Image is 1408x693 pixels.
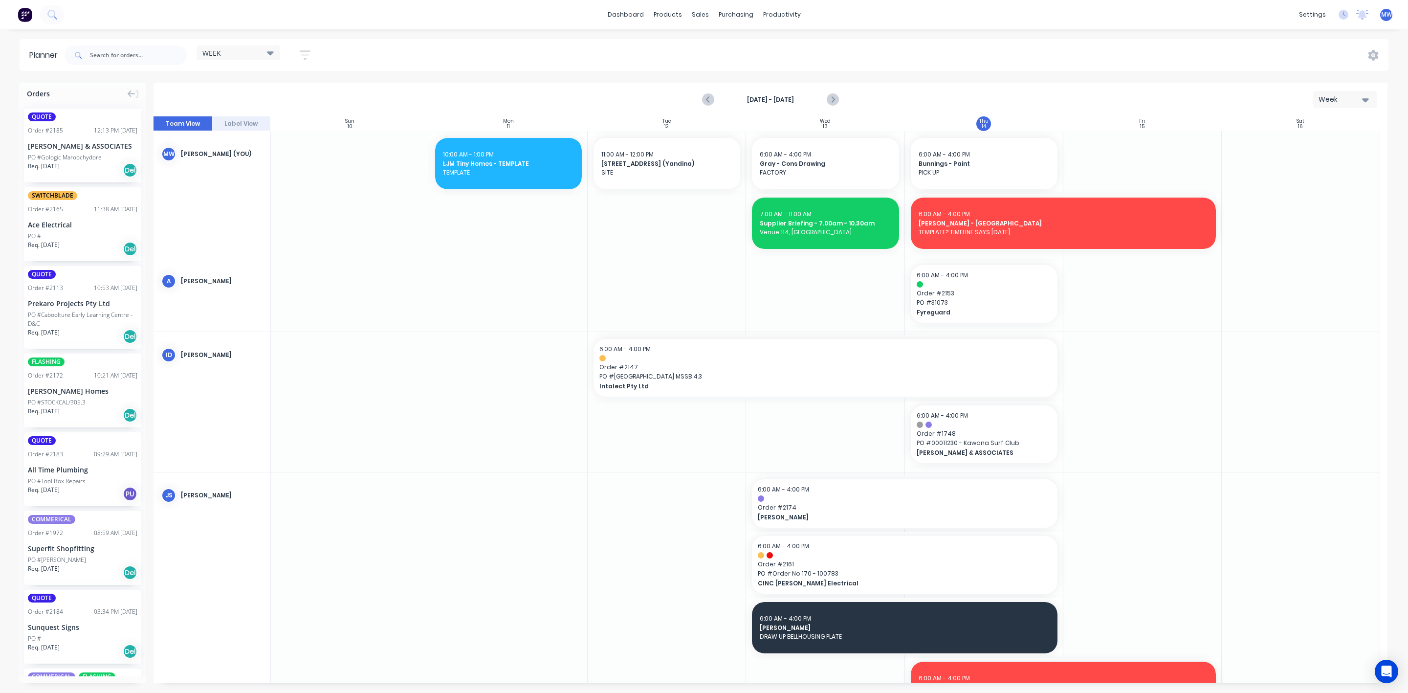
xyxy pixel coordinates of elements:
[28,564,60,573] span: Req. [DATE]
[28,270,56,279] span: QUOTE
[28,232,41,241] div: PO #
[28,634,41,643] div: PO #
[601,159,732,168] span: [STREET_ADDRESS] (Yandina)
[917,271,968,279] span: 6:00 AM - 4:00 PM
[917,411,968,420] span: 6:00 AM - 4:00 PM
[982,124,986,129] div: 14
[94,450,137,459] div: 09:29 AM [DATE]
[94,529,137,537] div: 08:59 AM [DATE]
[123,163,137,178] div: Del
[760,210,812,218] span: 7:00 AM - 11:00 AM
[345,118,354,124] div: Sun
[758,579,1022,588] span: CINC [PERSON_NAME] Electrical
[687,7,714,22] div: sales
[90,45,187,65] input: Search for orders...
[760,150,811,158] span: 6:00 AM - 4:00 PM
[760,624,1049,632] span: [PERSON_NAME]
[601,168,732,177] span: SITE
[161,147,176,161] div: MW
[1313,91,1377,108] button: Week
[212,116,271,131] button: Label View
[1140,124,1144,129] div: 15
[443,168,574,177] span: TEMPLATE
[181,351,263,359] div: [PERSON_NAME]
[919,228,1208,237] span: TEMPLATE? TIMELINE SAYS [DATE]
[28,126,63,135] div: Order # 2185
[1139,118,1145,124] div: Fri
[28,607,63,616] div: Order # 2184
[123,644,137,659] div: Del
[94,284,137,292] div: 10:53 AM [DATE]
[28,298,137,309] div: Prekaro Projects Pty Ltd
[27,89,50,99] span: Orders
[28,407,60,416] span: Req. [DATE]
[919,159,1050,168] span: Bunnings - Paint
[79,672,115,681] span: FLASHING
[758,503,1051,512] span: Order # 2174
[820,118,831,124] div: Wed
[181,150,263,158] div: [PERSON_NAME] (You)
[28,486,60,494] span: Req. [DATE]
[28,465,137,475] div: All Time Plumbing
[919,168,1050,177] span: PICK UP
[181,277,263,286] div: [PERSON_NAME]
[28,205,63,214] div: Order # 2165
[758,542,809,550] span: 6:00 AM - 4:00 PM
[28,358,65,366] span: FLASHING
[919,674,970,682] span: 6:00 AM - 4:00 PM
[123,329,137,344] div: Del
[758,569,1051,578] span: PO # Order No 170 - 100783
[917,429,1052,438] span: Order # 1748
[28,622,137,632] div: Sunquest Signs
[599,345,651,353] span: 6:00 AM - 4:00 PM
[94,371,137,380] div: 10:21 AM [DATE]
[94,205,137,214] div: 11:38 AM [DATE]
[28,436,56,445] span: QUOTE
[94,126,137,135] div: 12:13 PM [DATE]
[917,289,1052,298] span: Order # 2153
[1294,7,1331,22] div: settings
[919,150,970,158] span: 6:00 AM - 4:00 PM
[28,241,60,249] span: Req. [DATE]
[28,529,63,537] div: Order # 1972
[28,543,137,554] div: Superfit Shopfitting
[28,515,75,524] span: COMMERICAL
[503,118,514,124] div: Mon
[1381,10,1392,19] span: MW
[603,7,649,22] a: dashboard
[917,298,1052,307] span: PO # 31073
[348,124,352,129] div: 10
[28,191,77,200] span: SWITCHBLADE
[760,168,891,177] span: FACTORY
[202,48,221,58] span: WEEK
[760,159,891,168] span: Gray - Cons Drawing
[28,556,86,564] div: PO #[PERSON_NAME]
[1297,118,1304,124] div: Sat
[28,386,137,396] div: [PERSON_NAME] Homes
[758,7,806,22] div: productivity
[28,112,56,121] span: QUOTE
[979,118,989,124] div: Thu
[181,491,263,500] div: [PERSON_NAME]
[758,513,1022,522] span: [PERSON_NAME]
[154,116,212,131] button: Team View
[758,560,1051,569] span: Order # 2161
[28,284,63,292] div: Order # 2113
[1375,660,1398,683] div: Open Intercom Messenger
[28,153,102,162] div: PO #Gologic Maroochydore
[29,49,63,61] div: Planner
[123,565,137,580] div: Del
[714,7,758,22] div: purchasing
[28,450,63,459] div: Order # 2183
[917,308,1038,317] span: Fyreguard
[760,632,1049,641] span: DRAW UP BELLHOUSING PLATE
[28,220,137,230] div: Ace Electrical
[18,7,32,22] img: Factory
[161,348,176,362] div: ID
[28,594,56,603] span: QUOTE
[722,95,819,104] strong: [DATE] - [DATE]
[161,274,176,289] div: A
[599,363,1051,372] span: Order # 2147
[28,371,63,380] div: Order # 2172
[601,150,654,158] span: 11:00 AM - 12:00 PM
